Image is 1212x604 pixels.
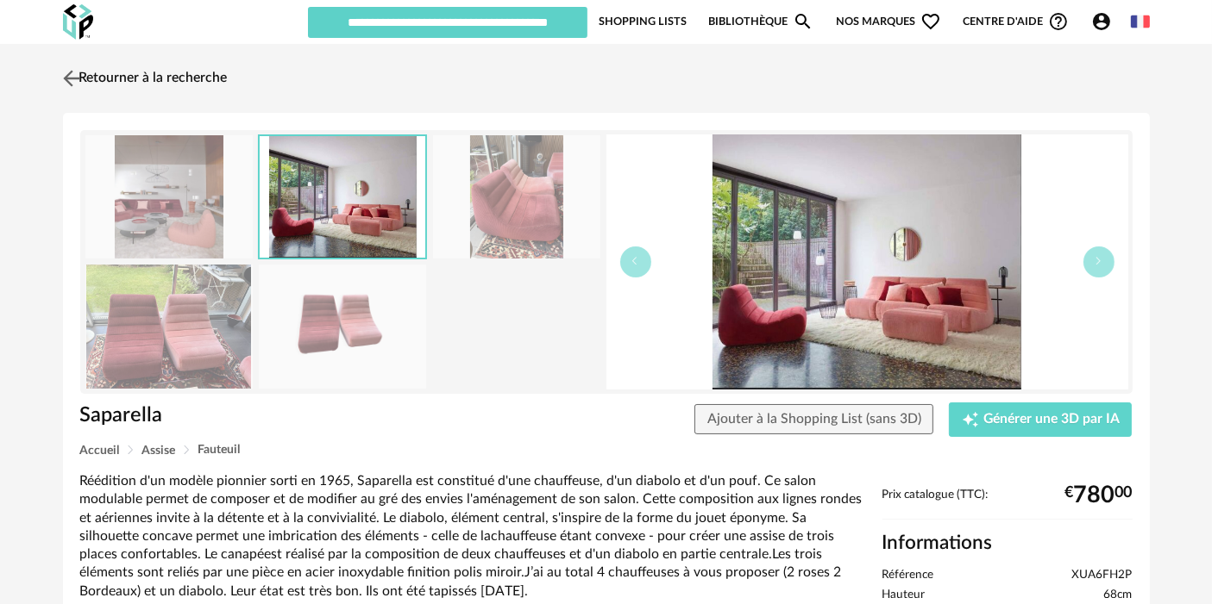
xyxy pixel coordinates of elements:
[59,59,228,97] a: Retourner à la recherche
[1104,588,1133,603] span: 68cm
[1091,11,1112,32] span: Account Circle icon
[882,588,926,603] span: Hauteur
[142,445,176,457] span: Assise
[949,402,1132,437] button: Creation icon Générer une 3D par IA
[836,5,941,38] span: Nos marques
[1091,11,1120,32] span: Account Circle icon
[882,568,934,583] span: Référence
[707,412,921,426] span: Ajouter à la Shopping List (sans 3D)
[694,404,934,435] button: Ajouter à la Shopping List (sans 3D)
[85,265,253,388] img: saparella_original.png
[599,5,687,38] a: Shopping Lists
[983,413,1120,427] span: Générer une 3D par IA
[198,444,241,456] span: Fauteuil
[63,4,93,40] img: OXP
[793,11,813,32] span: Magnify icon
[59,65,84,90] img: svg+xml;base64,PHN2ZyB3aWR0aD0iMjQiIGhlaWdodD0iMjQiIHZpZXdCb3g9IjAgMCAyNCAyNCIgZmlsbD0ibm9uZSIgeG...
[882,531,1133,556] h2: Informations
[1131,12,1150,31] img: fr
[259,265,426,388] img: saparella_original.png
[85,135,253,258] img: saparella_original.png
[260,136,425,258] img: saparella_original.png
[1074,489,1115,502] span: 780
[80,402,509,429] h1: Saparella
[606,134,1128,389] img: saparella_original.png
[1072,568,1133,583] span: XUA6FH2P
[882,488,1133,520] div: Prix catalogue (TTC):
[1048,11,1069,32] span: Help Circle Outline icon
[920,11,941,32] span: Heart Outline icon
[962,411,979,428] span: Creation icon
[80,444,1133,457] div: Breadcrumb
[80,445,120,457] span: Accueil
[80,472,865,601] div: Réédition d'un modèle pionnier sorti en 1965, Saparella est constitué d'une chauffeuse, d'un diab...
[433,135,600,258] img: saparella_original.png
[1065,489,1133,502] div: € 00
[708,5,813,38] a: BibliothèqueMagnify icon
[963,11,1069,32] span: Centre d'aideHelp Circle Outline icon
